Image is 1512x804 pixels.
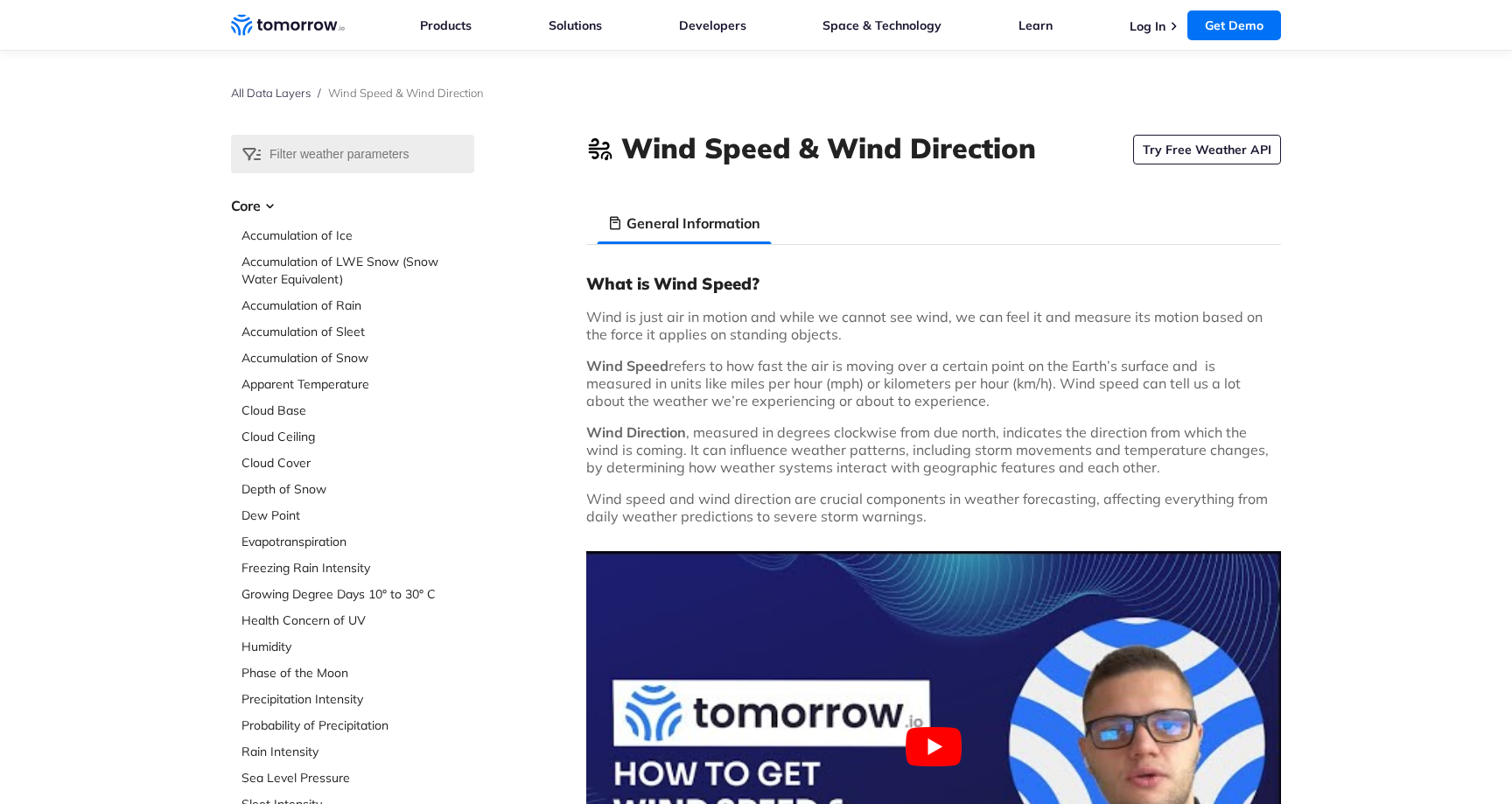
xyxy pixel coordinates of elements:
p: Wind is just air in motion and while we cannot see wind, we can feel it and measure its motion ba... [586,308,1281,343]
p: refers to how fast the air is moving over a certain point on the Earth’s surface and is measured ... [586,357,1281,409]
a: Try Free Weather API [1133,135,1281,164]
a: Sea Level Pressure [241,769,474,787]
a: Accumulation of Snow [241,349,474,367]
a: Space & Technology [822,17,941,33]
h3: Core [231,195,474,216]
a: All Data Layers [231,86,311,100]
a: Precipitation Intensity [241,690,474,708]
a: Solutions [549,17,602,33]
span: / [318,86,321,100]
a: Depth of Snow [241,480,474,498]
a: Rain Intensity [241,743,474,760]
h1: Wind Speed & Wind Direction [621,129,1036,167]
h3: General Information [626,213,760,234]
p: , measured in degrees clockwise from due north, indicates the direction from which the wind is co... [586,423,1281,476]
a: Freezing Rain Intensity [241,559,474,577]
a: Accumulation of LWE Snow (Snow Water Equivalent) [241,253,474,288]
a: Log In [1130,18,1165,34]
a: Health Concern of UV [241,612,474,629]
strong: Wind Direction [586,423,686,441]
a: Accumulation of Ice [241,227,474,244]
a: Apparent Temperature [241,375,474,393]
a: Probability of Precipitation [241,717,474,734]
a: Cloud Base [241,402,474,419]
p: Wind speed and wind direction are crucial components in weather forecasting, affecting everything... [586,490,1281,525]
a: Accumulation of Rain [241,297,474,314]
a: Humidity [241,638,474,655]
a: Dew Point [241,507,474,524]
a: Growing Degree Days 10° to 30° C [241,585,474,603]
a: Learn [1018,17,1053,33]
h3: What is Wind Speed? [586,273,1281,294]
strong: Wind Speed [586,357,668,374]
a: Cloud Cover [241,454,474,472]
a: Products [420,17,472,33]
a: Home link [231,12,345,38]
a: Developers [679,17,746,33]
a: Evapotranspiration [241,533,474,550]
a: Phase of the Moon [241,664,474,682]
input: Filter weather parameters [231,135,474,173]
span: Wind Speed & Wind Direction [328,86,484,100]
li: General Information [597,202,771,244]
a: Cloud Ceiling [241,428,474,445]
a: Get Demo [1187,10,1281,40]
a: Accumulation of Sleet [241,323,474,340]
